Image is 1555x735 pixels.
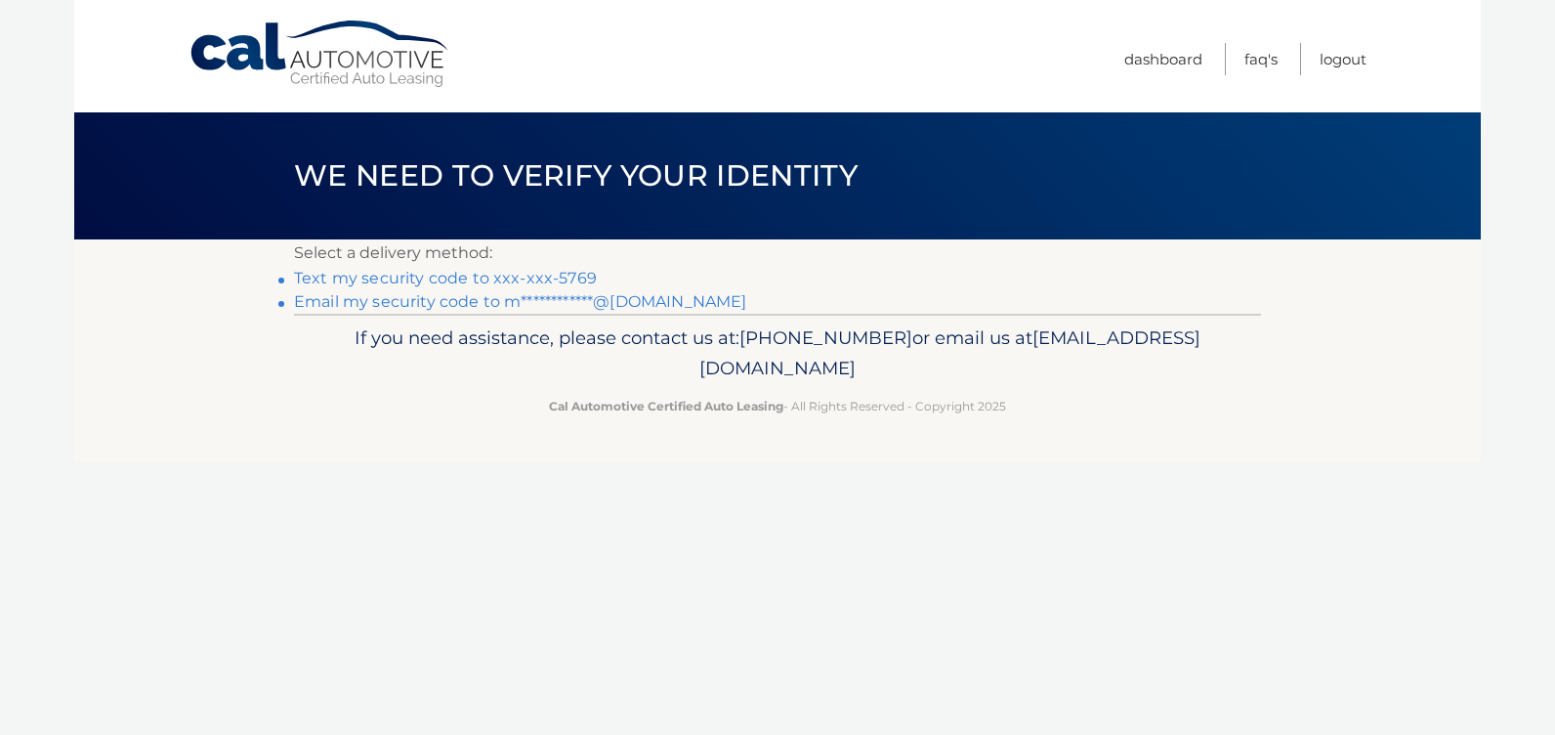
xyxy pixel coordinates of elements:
[739,326,912,349] span: [PHONE_NUMBER]
[294,269,597,287] a: Text my security code to xxx-xxx-5769
[1320,43,1366,75] a: Logout
[307,396,1248,416] p: - All Rights Reserved - Copyright 2025
[294,239,1261,267] p: Select a delivery method:
[1124,43,1202,75] a: Dashboard
[294,157,858,194] span: We need to verify your identity
[189,20,452,89] a: Cal Automotive
[549,399,783,413] strong: Cal Automotive Certified Auto Leasing
[307,323,1248,385] p: If you need assistance, please contact us at: or email us at
[1244,43,1278,75] a: FAQ's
